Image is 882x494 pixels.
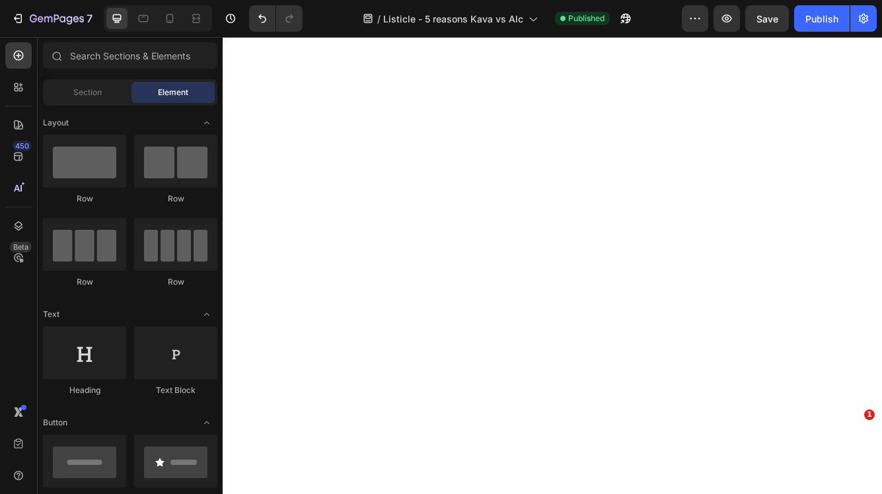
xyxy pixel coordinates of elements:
[196,412,217,433] span: Toggle open
[43,417,67,429] span: Button
[134,276,217,288] div: Row
[5,5,98,32] button: 7
[568,13,605,24] span: Published
[196,112,217,133] span: Toggle open
[43,384,126,396] div: Heading
[43,193,126,205] div: Row
[43,42,217,69] input: Search Sections & Elements
[383,12,523,26] span: Listicle - 5 reasons Kava vs Alc
[73,87,102,98] span: Section
[43,117,69,129] span: Layout
[43,308,59,320] span: Text
[13,141,32,151] div: 450
[43,276,126,288] div: Row
[249,5,303,32] div: Undo/Redo
[10,242,32,252] div: Beta
[87,11,92,26] p: 7
[377,12,381,26] span: /
[794,5,850,32] button: Publish
[134,384,217,396] div: Text Block
[745,5,789,32] button: Save
[223,37,882,494] iframe: Design area
[158,87,188,98] span: Element
[134,193,217,205] div: Row
[805,12,838,26] div: Publish
[756,13,778,24] span: Save
[837,429,869,461] iframe: Intercom live chat
[864,409,875,420] span: 1
[196,304,217,325] span: Toggle open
